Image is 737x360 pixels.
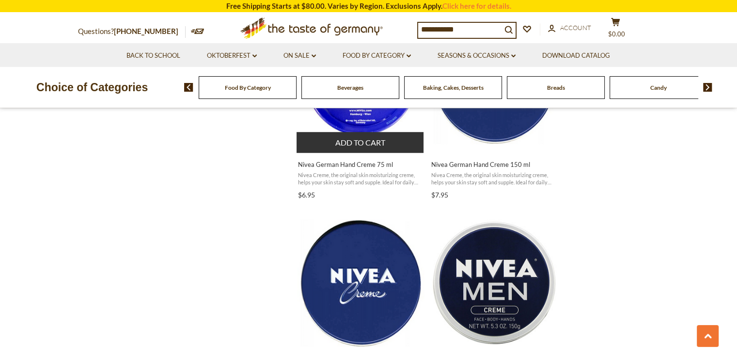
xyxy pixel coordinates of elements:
[126,50,180,61] a: Back to School
[431,171,557,186] span: Nivea Creme, the original skin moisturizing creme, helps your skin stay soft and supple. Ideal fo...
[298,171,423,186] span: Nivea Creme, the original skin moisturizing creme, helps your skin stay soft and supple. Ideal fo...
[184,83,193,92] img: previous arrow
[608,30,625,38] span: $0.00
[343,50,411,61] a: Food By Category
[431,160,557,169] span: Nivea German Hand Creme 150 ml
[337,84,363,91] a: Beverages
[298,160,423,169] span: Nivea German Hand Creme 75 ml
[703,83,712,92] img: next arrow
[423,84,484,91] a: Baking, Cakes, Desserts
[650,84,667,91] a: Candy
[114,27,178,35] a: [PHONE_NUMBER]
[298,191,315,199] span: $6.95
[431,191,448,199] span: $7.95
[601,17,630,42] button: $0.00
[442,1,511,10] a: Click here for details.
[438,50,516,61] a: Seasons & Occasions
[548,23,591,33] a: Account
[207,50,257,61] a: Oktoberfest
[547,84,565,91] a: Breads
[542,50,610,61] a: Download Catalog
[225,84,271,91] a: Food By Category
[283,50,316,61] a: On Sale
[297,132,424,153] button: Add to cart
[78,25,186,38] p: Questions?
[560,24,591,32] span: Account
